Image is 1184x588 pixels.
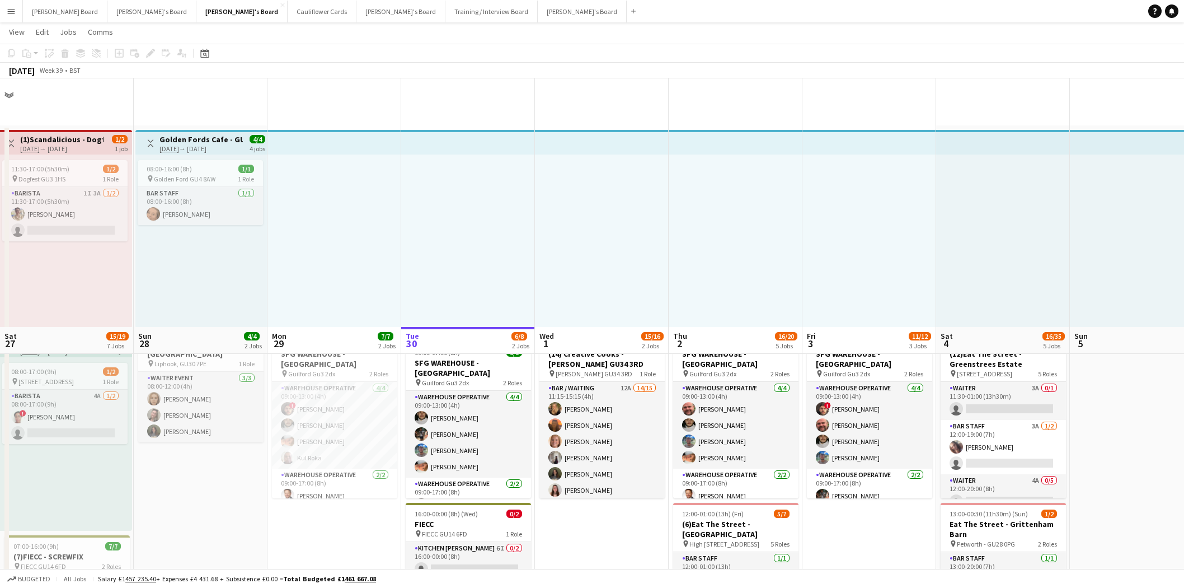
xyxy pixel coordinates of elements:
[2,160,128,241] app-job-card: 11:30-17:00 (5h30m)1/2 Dogfest GU3 1HS1 RoleBarista1I3A1/211:30-17:00 (5h30m)[PERSON_NAME]
[422,379,469,387] span: Guilford Gu3 2dx
[807,333,932,498] app-job-card: 09:00-17:00 (8h)6/6SFG WAREHOUSE - [GEOGRAPHIC_DATA] Guilford Gu3 2dx2 RolesWarehouse Operative4/...
[941,349,1066,369] h3: (12)Eat The Street -Greenstrees Estate
[512,342,529,350] div: 2 Jobs
[272,382,397,469] app-card-role: Warehouse Operative4/409:00-13:00 (4h)![PERSON_NAME][PERSON_NAME][PERSON_NAME]Kul Roka
[445,1,538,22] button: Training / Interview Board
[20,144,104,153] div: → [DATE]
[37,66,65,74] span: Week 39
[1041,510,1057,518] span: 1/2
[196,1,288,22] button: [PERSON_NAME]'s Board
[138,331,152,341] span: Sun
[941,333,1066,498] app-job-card: 11:30-01:00 (13h30m) (Sun)3/12(12)Eat The Street -Greenstrees Estate [STREET_ADDRESS]5 RolesWaite...
[125,575,156,583] tcxspan: Call 457 235.40 via 3CX
[369,370,388,378] span: 2 Roles
[406,331,419,341] span: Tue
[2,363,128,444] app-job-card: 08:00-17:00 (9h)1/2 [STREET_ADDRESS]1 RoleBarista4A1/208:00-17:00 (9h)![PERSON_NAME]
[776,342,797,350] div: 5 Jobs
[147,165,192,173] span: 08:00-16:00 (8h)
[9,65,35,76] div: [DATE]
[682,510,744,518] span: 12:00-01:00 (13h) (Fri)
[807,469,932,523] app-card-role: Warehouse Operative2/209:00-17:00 (8h)[PERSON_NAME]
[770,370,790,378] span: 2 Roles
[4,552,130,562] h3: (7)FIECC - SCREWFIX
[539,331,554,341] span: Wed
[250,135,265,143] span: 4/4
[2,390,128,444] app-card-role: Barista4A1/208:00-17:00 (9h)![PERSON_NAME]
[539,349,665,369] h3: (14) Creative Cooks - [PERSON_NAME] GU34 3RD
[102,377,119,386] span: 1 Role
[673,331,687,341] span: Thu
[105,542,121,550] span: 7/7
[31,25,53,39] a: Edit
[11,367,57,376] span: 08:00-17:00 (9h)
[159,144,179,153] tcxspan: Call 28-09-2025 via 3CX
[805,337,816,350] span: 3
[69,66,81,74] div: BST
[55,25,81,39] a: Jobs
[159,144,243,153] div: → [DATE]
[138,160,263,225] div: 08:00-16:00 (8h)1/1 Golden Ford GU4 8AW1 RoleBAR STAFF1/108:00-16:00 (8h)[PERSON_NAME]
[11,165,69,173] span: 11:30-17:00 (5h30m)
[957,370,1012,378] span: [STREET_ADDRESS]
[6,573,52,585] button: Budgeted
[98,575,376,583] div: Salary £1 + Expenses £4 431.68 + Subsistence £0.00 =
[62,575,88,583] span: All jobs
[689,370,736,378] span: Guilford Gu3 2dx
[2,187,128,241] app-card-role: Barista1I3A1/211:30-17:00 (5h30m)[PERSON_NAME]
[673,469,798,523] app-card-role: Warehouse Operative2/209:00-17:00 (8h)[PERSON_NAME]
[406,478,531,532] app-card-role: Warehouse Operative2/209:00-17:00 (8h)
[941,474,1066,577] app-card-role: Waiter4A0/512:00-20:00 (8h)
[20,134,104,144] h3: (1)Scandalicious - Dogfest [GEOGRAPHIC_DATA]
[642,342,663,350] div: 2 Jobs
[807,382,932,469] app-card-role: Warehouse Operative4/409:00-13:00 (4h)![PERSON_NAME][PERSON_NAME][PERSON_NAME][PERSON_NAME]
[270,337,286,350] span: 29
[939,337,953,350] span: 4
[503,379,522,387] span: 2 Roles
[138,333,264,442] app-job-card: 08:00-12:00 (4h)3/3[GEOGRAPHIC_DATA] Liphook, GU30 7PE1 RoleWAITER EVENT3/308:00-12:00 (4h)[PERSO...
[941,382,1066,420] app-card-role: Waiter3A0/111:30-01:00 (13h30m)
[112,135,128,143] span: 1/2
[406,358,531,378] h3: SFG WAREHOUSE - [GEOGRAPHIC_DATA]
[9,27,25,37] span: View
[250,143,265,153] div: 4 jobs
[238,360,255,368] span: 1 Role
[23,1,107,22] button: [PERSON_NAME] Board
[289,402,296,409] span: !
[154,360,206,368] span: Liphook, GU30 7PE
[1043,342,1064,350] div: 5 Jobs
[159,134,243,144] h3: Golden Fords Cafe - GU4 8AW
[272,469,397,523] app-card-role: Warehouse Operative2/209:00-17:00 (8h)[PERSON_NAME]
[673,382,798,469] app-card-role: Warehouse Operative4/409:00-13:00 (4h)[PERSON_NAME][PERSON_NAME][PERSON_NAME][PERSON_NAME]
[941,420,1066,474] app-card-role: BAR STAFF3A1/212:00-19:00 (7h)[PERSON_NAME]
[539,333,665,498] div: 11:15-15:15 (4h)14/15(14) Creative Cooks - [PERSON_NAME] GU34 3RD [PERSON_NAME] GU34 3RD1 RoleBar...
[556,370,632,378] span: [PERSON_NAME] GU34 3RD
[18,377,74,386] span: [STREET_ADDRESS]
[406,333,531,498] div: In progress09:00-17:00 (8h)6/6SFG WAREHOUSE - [GEOGRAPHIC_DATA] Guilford Gu3 2dx2 RolesWarehouse ...
[1042,332,1065,340] span: 16/35
[138,372,264,442] app-card-role: WAITER EVENT3/308:00-12:00 (4h)[PERSON_NAME][PERSON_NAME][PERSON_NAME]
[775,332,797,340] span: 16/20
[1073,337,1088,350] span: 5
[823,370,870,378] span: Guilford Gu3 2dx
[406,391,531,478] app-card-role: Warehouse Operative4/409:00-13:00 (4h)[PERSON_NAME][PERSON_NAME][PERSON_NAME][PERSON_NAME]
[506,510,522,518] span: 0/2
[422,530,467,538] span: FIECC GU14 6FD
[272,333,397,498] app-job-card: 09:00-17:00 (8h)6/6SFG WAREHOUSE - [GEOGRAPHIC_DATA] Guilford Gu3 2dx2 RolesWarehouse Operative4/...
[115,143,128,153] div: 1 job
[957,540,1015,548] span: Petworth - GU28 0PG
[272,331,286,341] span: Mon
[904,370,923,378] span: 2 Roles
[538,337,554,350] span: 1
[244,332,260,340] span: 4/4
[909,342,931,350] div: 3 Jobs
[671,337,687,350] span: 2
[406,519,531,529] h3: FIECC
[673,333,798,498] div: 09:00-17:00 (8h)6/6SFG WAREHOUSE - [GEOGRAPHIC_DATA] Guilford Gu3 2dx2 RolesWarehouse Operative4/...
[807,331,816,341] span: Fri
[3,337,17,350] span: 27
[345,575,376,583] tcxspan: Call 461 667.08 via 3CX
[283,575,376,583] span: Total Budgeted £1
